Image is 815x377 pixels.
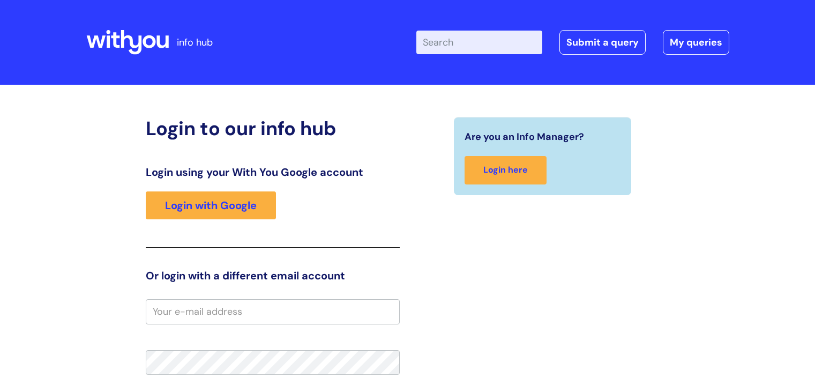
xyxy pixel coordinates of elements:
[559,30,646,55] a: Submit a query
[146,117,400,140] h2: Login to our info hub
[465,128,584,145] span: Are you an Info Manager?
[465,156,547,184] a: Login here
[146,191,276,219] a: Login with Google
[146,166,400,179] h3: Login using your With You Google account
[146,299,400,324] input: Your e-mail address
[177,34,213,51] p: info hub
[663,30,729,55] a: My queries
[416,31,542,54] input: Search
[146,269,400,282] h3: Or login with a different email account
